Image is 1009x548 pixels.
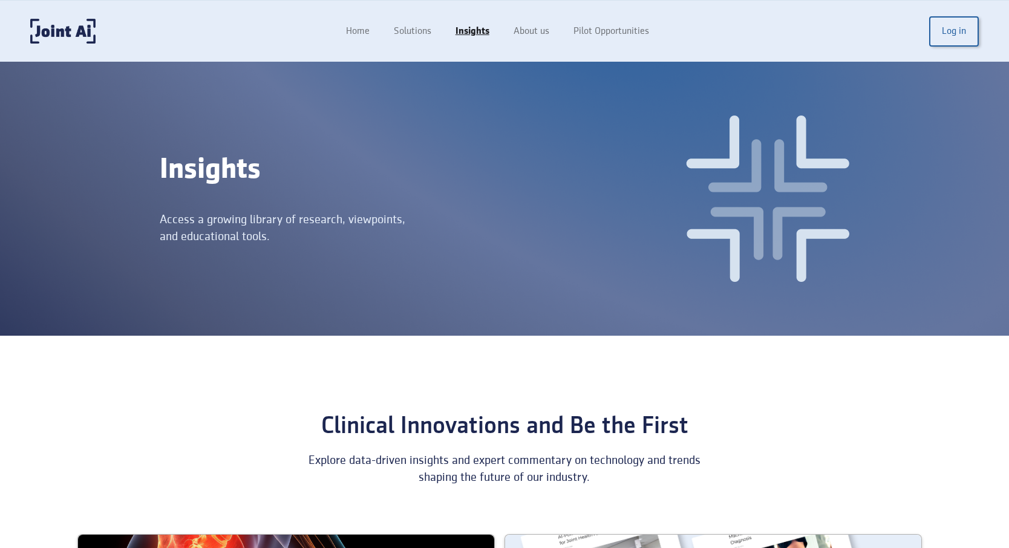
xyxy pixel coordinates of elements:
[561,20,661,43] a: Pilot Opportunities
[929,16,979,47] a: Log in
[160,211,411,245] div: Access a growing library of research, viewpoints, and educational tools.
[334,20,382,43] a: Home
[163,413,846,440] div: Clinical Innovations and Be the First
[501,20,561,43] a: About us
[295,452,714,486] div: Explore data-driven insights and expert commentary on technology and trends shaping the future of...
[30,19,96,44] a: home
[160,153,518,187] div: Insights
[382,20,443,43] a: Solutions
[443,20,501,43] a: Insights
